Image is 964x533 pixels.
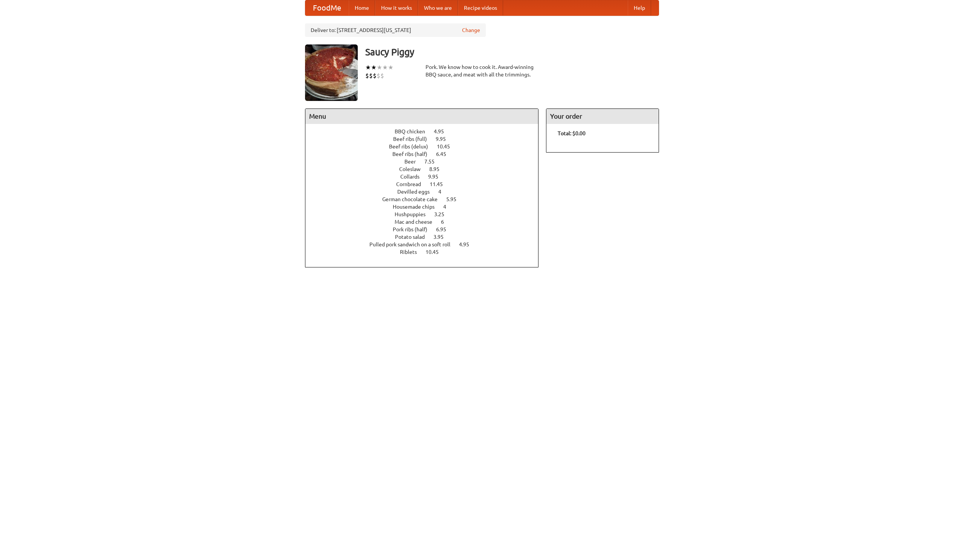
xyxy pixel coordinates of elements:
span: 4.95 [434,128,451,134]
span: Pork ribs (half) [393,226,435,232]
span: 6.45 [436,151,454,157]
a: Housemade chips 4 [393,204,460,210]
span: Cornbread [396,181,429,187]
li: $ [380,72,384,80]
li: ★ [365,63,371,72]
div: Deliver to: [STREET_ADDRESS][US_STATE] [305,23,486,37]
span: Beef ribs (full) [393,136,435,142]
span: 6.95 [436,226,454,232]
a: BBQ chicken 4.95 [395,128,458,134]
a: German chocolate cake 5.95 [382,196,470,202]
span: Beer [404,159,423,165]
span: 6 [441,219,451,225]
a: Home [349,0,375,15]
span: Devilled eggs [397,189,437,195]
span: Housemade chips [393,204,442,210]
span: 4 [438,189,449,195]
span: 11.45 [430,181,450,187]
a: Beef ribs (delux) 10.45 [389,144,464,150]
span: 9.95 [428,174,446,180]
a: Beef ribs (half) 6.45 [392,151,460,157]
a: Riblets 10.45 [400,249,453,255]
img: angular.jpg [305,44,358,101]
span: Mac and cheese [395,219,440,225]
span: 5.95 [446,196,464,202]
span: 8.95 [429,166,447,172]
li: $ [365,72,369,80]
span: Collards [400,174,427,180]
span: 4.95 [459,241,477,247]
li: ★ [388,63,394,72]
span: German chocolate cake [382,196,445,202]
span: 10.45 [437,144,458,150]
span: 3.25 [434,211,452,217]
b: Total: $0.00 [558,130,586,136]
span: Pulled pork sandwich on a soft roll [369,241,458,247]
li: $ [377,72,380,80]
span: Coleslaw [399,166,428,172]
h3: Saucy Piggy [365,44,659,60]
a: Potato salad 3.95 [395,234,458,240]
a: Devilled eggs 4 [397,189,455,195]
h4: Menu [305,109,538,124]
a: Mac and cheese 6 [395,219,458,225]
span: Beef ribs (half) [392,151,435,157]
span: 9.95 [436,136,453,142]
span: 4 [443,204,454,210]
a: Pulled pork sandwich on a soft roll 4.95 [369,241,483,247]
li: ★ [371,63,377,72]
a: How it works [375,0,418,15]
a: Coleslaw 8.95 [399,166,453,172]
a: Collards 9.95 [400,174,452,180]
a: Hushpuppies 3.25 [395,211,458,217]
a: Beef ribs (full) 9.95 [393,136,460,142]
li: $ [369,72,373,80]
h4: Your order [546,109,659,124]
a: FoodMe [305,0,349,15]
a: Beer 7.55 [404,159,448,165]
span: 10.45 [426,249,446,255]
div: Pork. We know how to cook it. Award-winning BBQ sauce, and meat with all the trimmings. [426,63,538,78]
a: Pork ribs (half) 6.95 [393,226,460,232]
li: $ [373,72,377,80]
span: Potato salad [395,234,432,240]
a: Change [462,26,480,34]
a: Help [628,0,651,15]
span: Riblets [400,249,424,255]
span: BBQ chicken [395,128,433,134]
span: Hushpuppies [395,211,433,217]
a: Cornbread 11.45 [396,181,457,187]
a: Recipe videos [458,0,503,15]
span: 7.55 [424,159,442,165]
a: Who we are [418,0,458,15]
li: ★ [382,63,388,72]
li: ★ [377,63,382,72]
span: Beef ribs (delux) [389,144,436,150]
span: 3.95 [433,234,451,240]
